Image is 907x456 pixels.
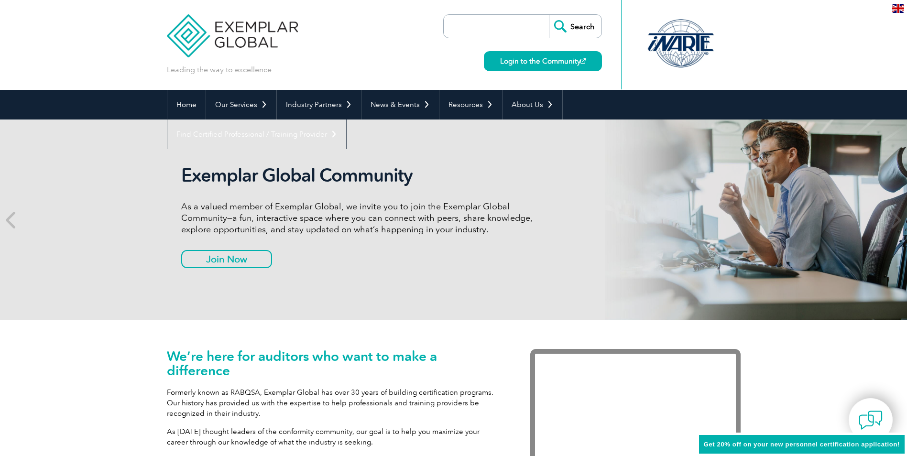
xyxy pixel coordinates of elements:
img: contact-chat.png [859,408,883,432]
a: About Us [503,90,562,119]
h2: Exemplar Global Community [181,164,540,186]
p: As a valued member of Exemplar Global, we invite you to join the Exemplar Global Community—a fun,... [181,201,540,235]
p: Formerly known as RABQSA, Exemplar Global has over 30 years of building certification programs. O... [167,387,502,419]
p: Leading the way to excellence [167,65,272,75]
a: Home [167,90,206,119]
img: en [892,4,904,13]
h1: We’re here for auditors who want to make a difference [167,349,502,378]
a: Industry Partners [277,90,361,119]
img: open_square.png [580,58,586,64]
a: Resources [439,90,502,119]
a: Find Certified Professional / Training Provider [167,119,346,149]
span: Get 20% off on your new personnel certification application! [704,441,900,448]
a: Our Services [206,90,276,119]
a: Login to the Community [484,51,602,71]
a: Join Now [181,250,272,268]
a: News & Events [361,90,439,119]
input: Search [549,15,601,38]
p: As [DATE] thought leaders of the conformity community, our goal is to help you maximize your care... [167,426,502,447]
